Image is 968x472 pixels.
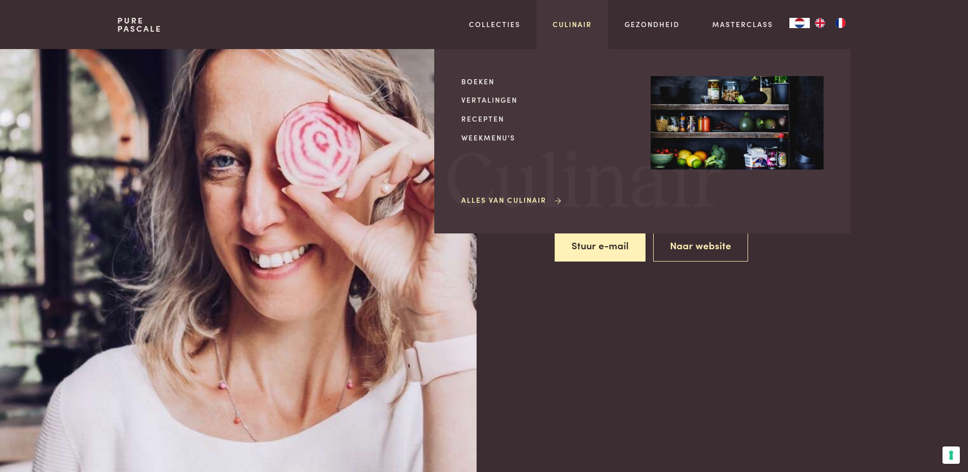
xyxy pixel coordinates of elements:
aside: Language selected: Nederlands [789,18,851,28]
a: NL [789,18,810,28]
a: Alles van Culinair [461,195,563,205]
button: Uw voorkeuren voor toestemming voor trackingtechnologieën [942,446,960,464]
a: Vertalingen [461,95,634,105]
a: FR [830,18,851,28]
a: Weekmenu's [461,132,634,143]
ul: Language list [810,18,851,28]
a: Stuur e-mail [555,229,646,262]
span: Culinair [445,145,723,223]
a: Gezondheid [625,19,680,30]
a: Boeken [461,76,634,87]
a: EN [810,18,830,28]
a: Naar website [653,229,748,262]
a: Masterclass [712,19,773,30]
a: PurePascale [117,16,162,33]
img: Culinair [651,76,824,170]
a: Collecties [469,19,520,30]
div: Language [789,18,810,28]
a: Recepten [461,113,634,124]
a: Culinair [553,19,592,30]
